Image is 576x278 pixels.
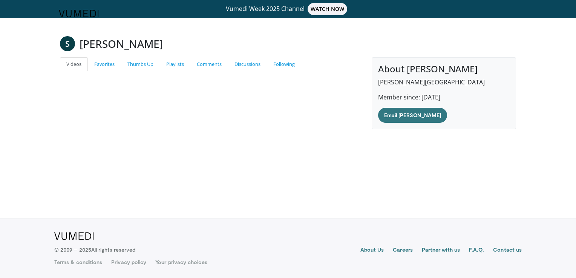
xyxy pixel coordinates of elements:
img: VuMedi Logo [59,10,99,17]
a: Email [PERSON_NAME] [378,108,447,123]
a: S [60,36,75,51]
span: All rights reserved [91,246,135,253]
a: Playlists [160,57,190,71]
a: Discussions [228,57,267,71]
a: Partner with us [422,246,460,255]
a: Terms & conditions [54,258,102,266]
a: Privacy policy [111,258,146,266]
a: F.A.Q. [469,246,484,255]
p: © 2009 – 2025 [54,246,135,254]
p: Member since: [DATE] [378,93,510,102]
a: Favorites [88,57,121,71]
p: [PERSON_NAME][GEOGRAPHIC_DATA] [378,78,510,87]
a: Videos [60,57,88,71]
a: Thumbs Up [121,57,160,71]
h3: [PERSON_NAME] [80,36,163,51]
a: Careers [393,246,413,255]
h4: About [PERSON_NAME] [378,64,510,75]
a: Comments [190,57,228,71]
a: Following [267,57,301,71]
img: VuMedi Logo [54,232,94,240]
a: Your privacy choices [155,258,207,266]
a: About Us [360,246,384,255]
a: Contact us [493,246,522,255]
